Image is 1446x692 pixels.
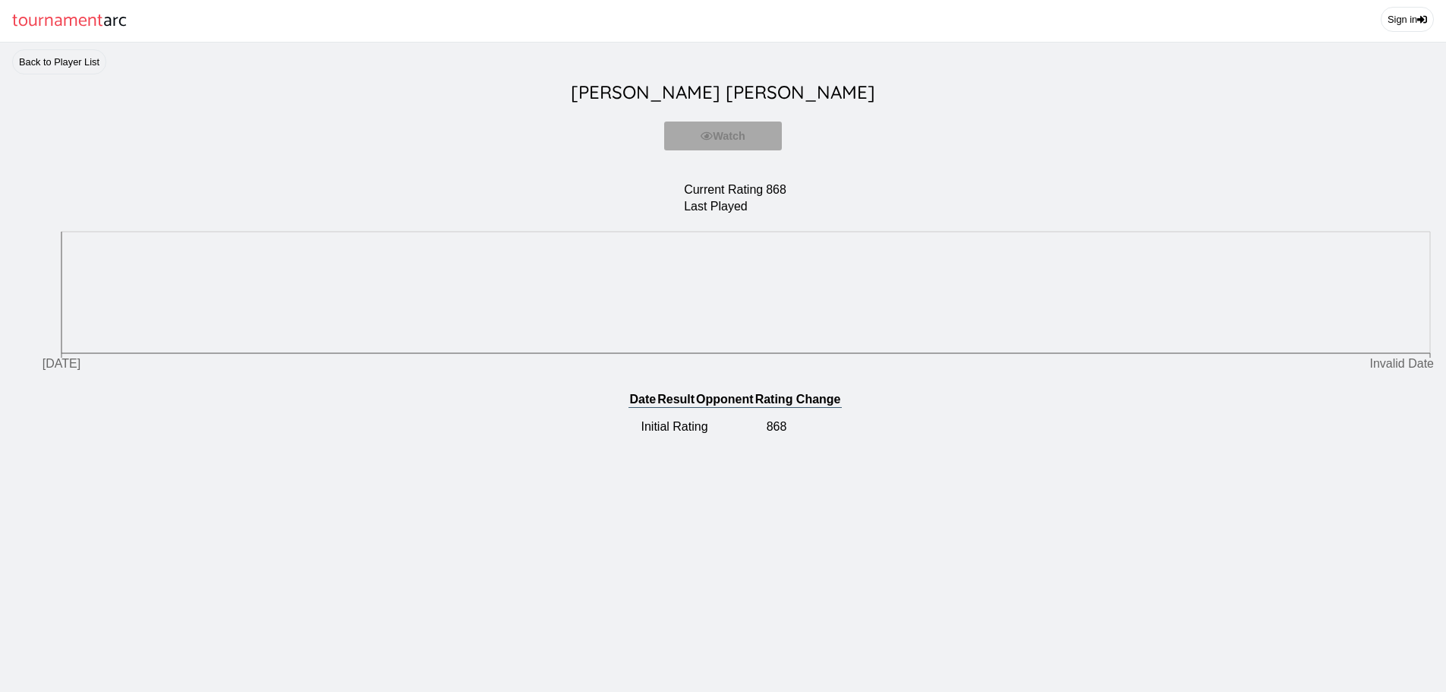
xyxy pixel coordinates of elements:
[43,358,80,371] tspan: [DATE]
[755,408,811,447] td: 868
[12,6,103,36] span: tournament
[1381,7,1434,32] a: Sign in
[1370,358,1435,371] tspan: Invalid Date
[657,392,695,408] th: Result
[683,199,764,214] td: Last Played
[683,182,764,197] td: Current Rating
[628,392,657,408] th: Date
[12,49,106,74] a: Back to Player List
[628,408,754,447] td: Initial Rating
[664,122,782,150] button: Watch
[12,74,1434,109] h2: [PERSON_NAME] [PERSON_NAME]
[755,392,842,408] th: Rating Change
[695,392,755,408] th: Opponent
[12,6,127,36] a: tournamentarc
[765,182,787,197] td: 868
[103,6,127,36] span: arc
